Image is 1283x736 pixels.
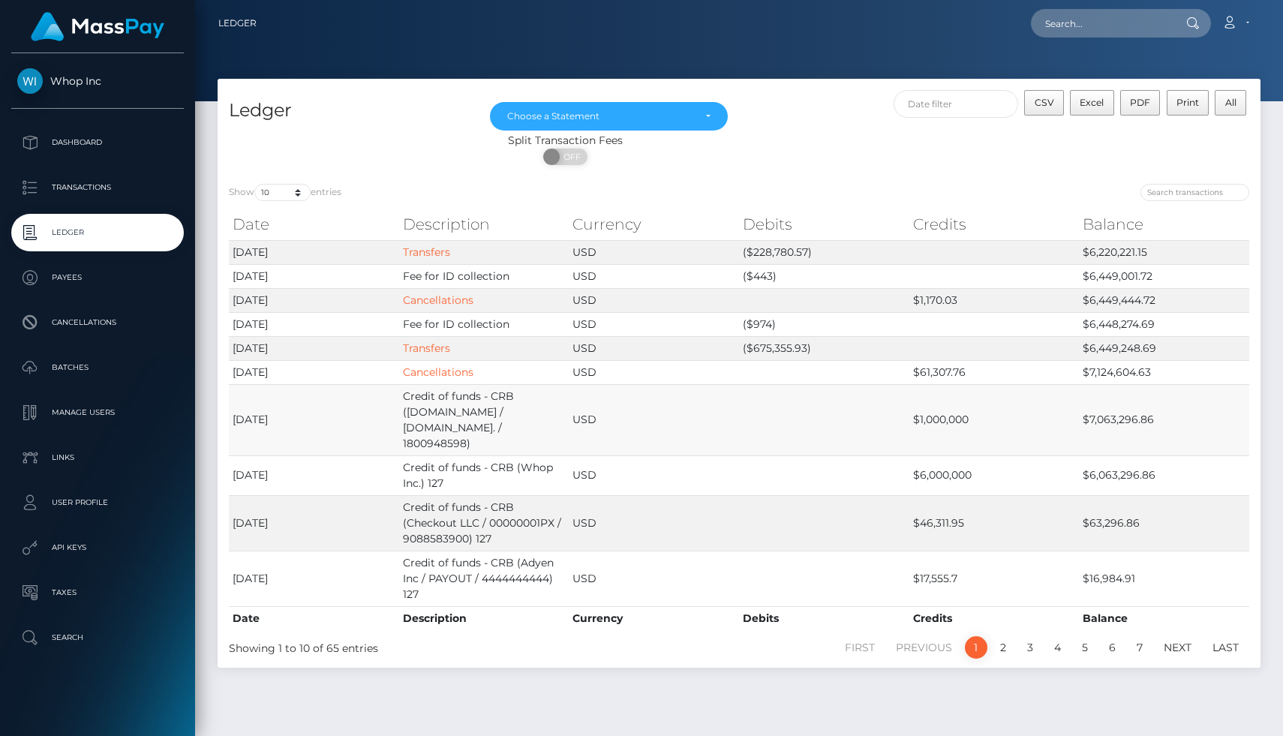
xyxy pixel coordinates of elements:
[507,110,694,122] div: Choose a Statement
[229,336,399,360] td: [DATE]
[1215,90,1246,116] button: All
[403,365,473,379] a: Cancellations
[739,312,909,336] td: ($974)
[1074,636,1096,659] a: 5
[17,581,178,604] p: Taxes
[1079,288,1249,312] td: $6,449,444.72
[229,264,399,288] td: [DATE]
[894,90,1018,118] input: Date filter
[11,74,184,88] span: Whop Inc
[1225,97,1236,108] span: All
[992,636,1014,659] a: 2
[1128,636,1151,659] a: 7
[229,606,399,630] th: Date
[17,176,178,199] p: Transactions
[17,311,178,334] p: Cancellations
[229,635,641,656] div: Showing 1 to 10 of 65 entries
[1120,90,1161,116] button: PDF
[11,214,184,251] a: Ledger
[1079,336,1249,360] td: $6,449,248.69
[399,384,569,455] td: Credit of funds - CRB ([DOMAIN_NAME] / [DOMAIN_NAME]. / 1800948598)
[229,455,399,495] td: [DATE]
[403,341,450,355] a: Transfers
[909,209,1080,239] th: Credits
[403,293,473,307] a: Cancellations
[1204,636,1247,659] a: Last
[11,529,184,566] a: API Keys
[17,401,178,424] p: Manage Users
[218,133,913,149] div: Split Transaction Fees
[31,12,164,41] img: MassPay Logo
[11,574,184,611] a: Taxes
[739,264,909,288] td: ($443)
[399,312,569,336] td: Fee for ID collection
[909,288,1080,312] td: $1,170.03
[229,98,467,124] h4: Ledger
[11,349,184,386] a: Batches
[1046,636,1069,659] a: 4
[739,209,909,239] th: Debits
[399,551,569,606] td: Credit of funds - CRB (Adyen Inc / PAYOUT / 4444444444) 127
[739,336,909,360] td: ($675,355.93)
[399,455,569,495] td: Credit of funds - CRB (Whop Inc.) 127
[17,536,178,559] p: API Keys
[1070,90,1114,116] button: Excel
[1079,495,1249,551] td: $63,296.86
[1079,360,1249,384] td: $7,124,604.63
[909,495,1080,551] td: $46,311.95
[399,209,569,239] th: Description
[11,484,184,521] a: User Profile
[11,259,184,296] a: Payees
[17,68,43,94] img: Whop Inc
[1079,240,1249,264] td: $6,220,221.15
[569,264,739,288] td: USD
[11,169,184,206] a: Transactions
[1035,97,1054,108] span: CSV
[1080,97,1104,108] span: Excel
[1079,312,1249,336] td: $6,448,274.69
[1024,90,1064,116] button: CSV
[909,360,1080,384] td: $61,307.76
[229,240,399,264] td: [DATE]
[965,636,987,659] a: 1
[229,209,399,239] th: Date
[1079,455,1249,495] td: $6,063,296.86
[403,245,450,259] a: Transfers
[1176,97,1199,108] span: Print
[569,360,739,384] td: USD
[569,495,739,551] td: USD
[569,455,739,495] td: USD
[229,360,399,384] td: [DATE]
[229,495,399,551] td: [DATE]
[569,384,739,455] td: USD
[1101,636,1124,659] a: 6
[1130,97,1150,108] span: PDF
[17,446,178,469] p: Links
[569,606,739,630] th: Currency
[229,551,399,606] td: [DATE]
[490,102,729,131] button: Choose a Statement
[569,336,739,360] td: USD
[17,221,178,244] p: Ledger
[569,288,739,312] td: USD
[739,240,909,264] td: ($228,780.57)
[17,131,178,154] p: Dashboard
[1031,9,1172,38] input: Search...
[11,304,184,341] a: Cancellations
[1140,184,1249,201] input: Search transactions
[909,455,1080,495] td: $6,000,000
[569,551,739,606] td: USD
[1167,90,1209,116] button: Print
[11,124,184,161] a: Dashboard
[1079,264,1249,288] td: $6,449,001.72
[229,312,399,336] td: [DATE]
[11,619,184,656] a: Search
[17,626,178,649] p: Search
[218,8,257,39] a: Ledger
[1079,606,1249,630] th: Balance
[1019,636,1041,659] a: 3
[17,266,178,289] p: Payees
[11,394,184,431] a: Manage Users
[569,209,739,239] th: Currency
[399,606,569,630] th: Description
